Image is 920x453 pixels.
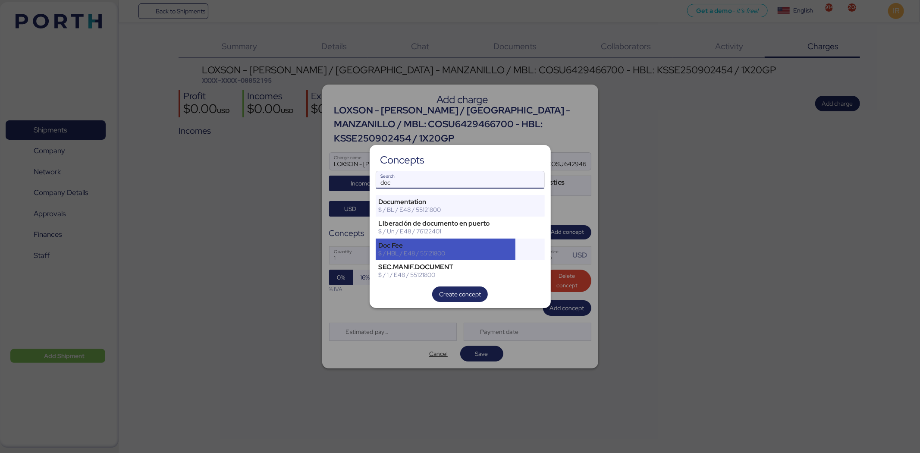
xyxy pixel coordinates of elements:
span: Create concept [439,289,481,299]
div: Documentation [379,198,513,206]
div: Liberación de documento en puerto [379,220,513,227]
div: $ / BL / E48 / 55121800 [379,206,513,214]
div: SEC.MANIF.DOCUMENT [379,263,513,271]
input: Search [376,171,544,189]
div: Doc Fee [379,242,513,249]
div: $ / Un / E48 / 76122401 [379,227,513,235]
div: $ / 1 / E48 / 55121800 [379,271,513,279]
button: Create concept [432,286,488,302]
div: Concepts [380,156,424,164]
div: $ / HBL / E48 / 55121800 [379,249,513,257]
